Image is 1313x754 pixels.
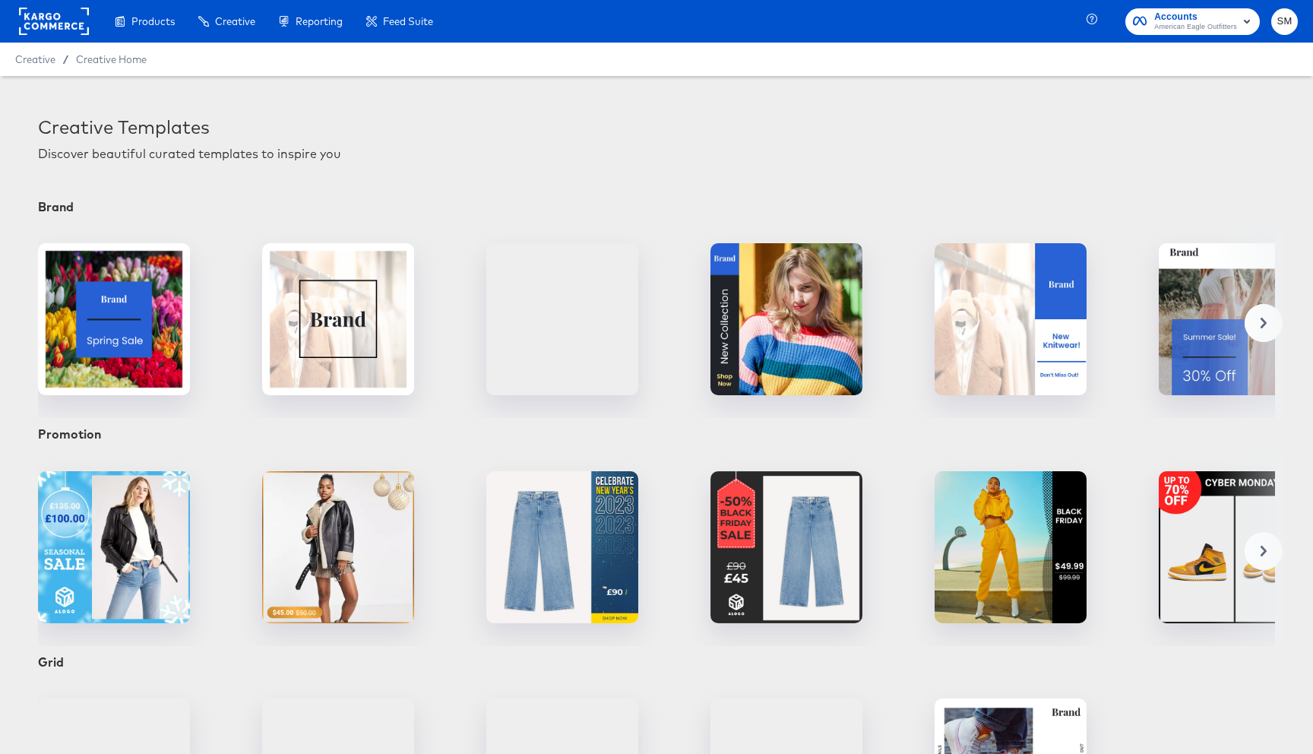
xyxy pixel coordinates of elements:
[38,654,64,671] div: Grid
[76,53,147,65] a: Creative Home
[38,426,101,443] div: Promotion
[383,15,433,27] span: Feed Suite
[38,114,210,140] div: Creative Templates
[1154,9,1237,25] span: Accounts
[296,15,343,27] span: Reporting
[1277,13,1292,30] span: SM
[215,15,255,27] span: Creative
[55,53,76,65] span: /
[1125,8,1260,35] button: AccountsAmerican Eagle Outfitters
[15,53,55,65] span: Creative
[1271,8,1298,35] button: SM
[131,15,175,27] span: Products
[1154,21,1237,33] span: American Eagle Outfitters
[38,198,74,216] div: Brand
[38,145,341,163] div: Discover beautiful curated templates to inspire you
